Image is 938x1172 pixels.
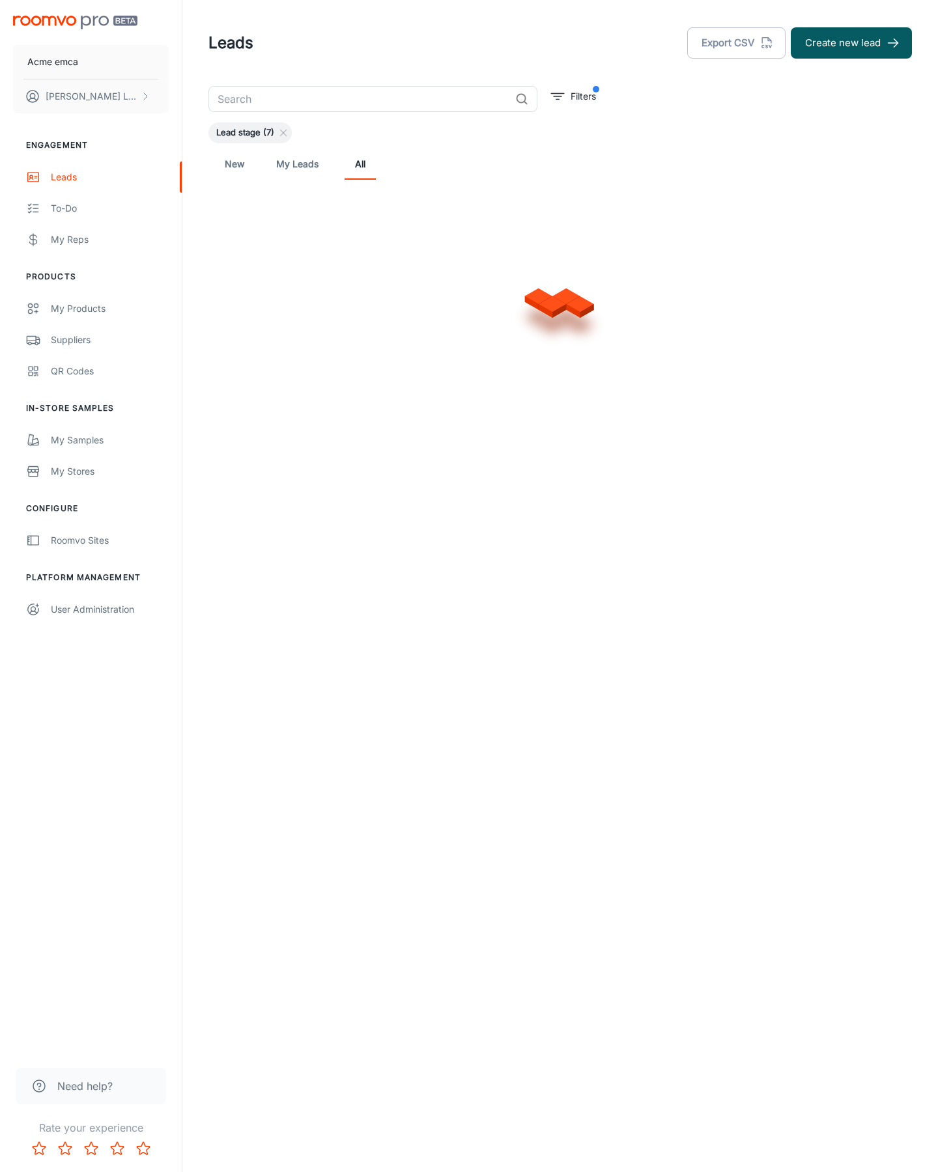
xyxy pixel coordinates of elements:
div: To-do [51,201,169,216]
div: Leads [51,170,169,184]
button: Acme emca [13,45,169,79]
a: My Leads [276,148,319,180]
a: All [345,148,376,180]
p: Filters [571,89,596,104]
button: filter [548,86,599,107]
div: QR Codes [51,364,169,378]
div: My Products [51,301,169,316]
div: My Reps [51,232,169,247]
span: Lead stage (7) [208,126,282,139]
img: Roomvo PRO Beta [13,16,137,29]
button: Create new lead [791,27,912,59]
a: New [219,148,250,180]
button: Export CSV [687,27,786,59]
div: My Samples [51,433,169,447]
h1: Leads [208,31,253,55]
div: Suppliers [51,333,169,347]
button: [PERSON_NAME] Leaptools [13,79,169,113]
div: My Stores [51,464,169,479]
input: Search [208,86,510,112]
p: Acme emca [27,55,78,69]
p: [PERSON_NAME] Leaptools [46,89,137,104]
div: Lead stage (7) [208,122,292,143]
